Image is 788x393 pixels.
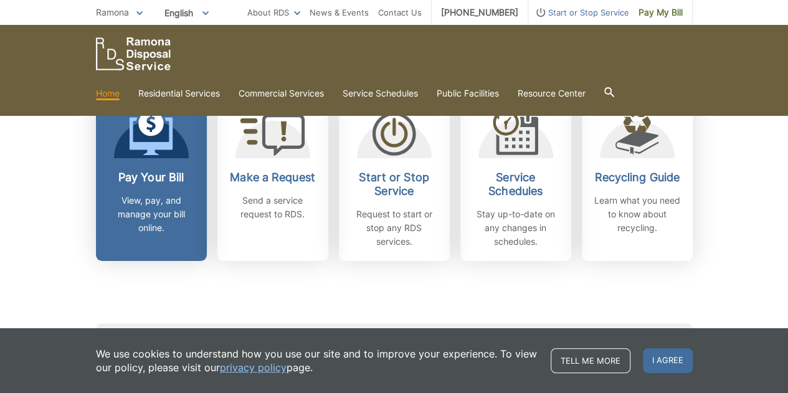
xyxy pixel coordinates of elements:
[348,171,440,198] h2: Start or Stop Service
[343,87,418,100] a: Service Schedules
[310,6,369,19] a: News & Events
[582,96,693,261] a: Recycling Guide Learn what you need to know about recycling.
[220,361,287,374] a: privacy policy
[460,96,571,261] a: Service Schedules Stay up-to-date on any changes in schedules.
[96,347,538,374] p: We use cookies to understand how you use our site and to improve your experience. To view our pol...
[378,6,422,19] a: Contact Us
[470,171,562,198] h2: Service Schedules
[96,87,120,100] a: Home
[470,207,562,249] p: Stay up-to-date on any changes in schedules.
[247,6,300,19] a: About RDS
[96,7,129,17] span: Ramona
[591,194,683,235] p: Learn what you need to know about recycling.
[638,6,683,19] span: Pay My Bill
[227,194,319,221] p: Send a service request to RDS.
[227,171,319,184] h2: Make a Request
[155,2,218,23] span: English
[96,96,207,261] a: Pay Your Bill View, pay, and manage your bill online.
[96,37,171,70] a: EDCD logo. Return to the homepage.
[138,87,220,100] a: Residential Services
[551,348,630,373] a: Tell me more
[591,171,683,184] h2: Recycling Guide
[217,96,328,261] a: Make a Request Send a service request to RDS.
[518,87,586,100] a: Resource Center
[437,87,499,100] a: Public Facilities
[105,194,197,235] p: View, pay, and manage your bill online.
[105,171,197,184] h2: Pay Your Bill
[643,348,693,373] span: I agree
[348,207,440,249] p: Request to start or stop any RDS services.
[239,87,324,100] a: Commercial Services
